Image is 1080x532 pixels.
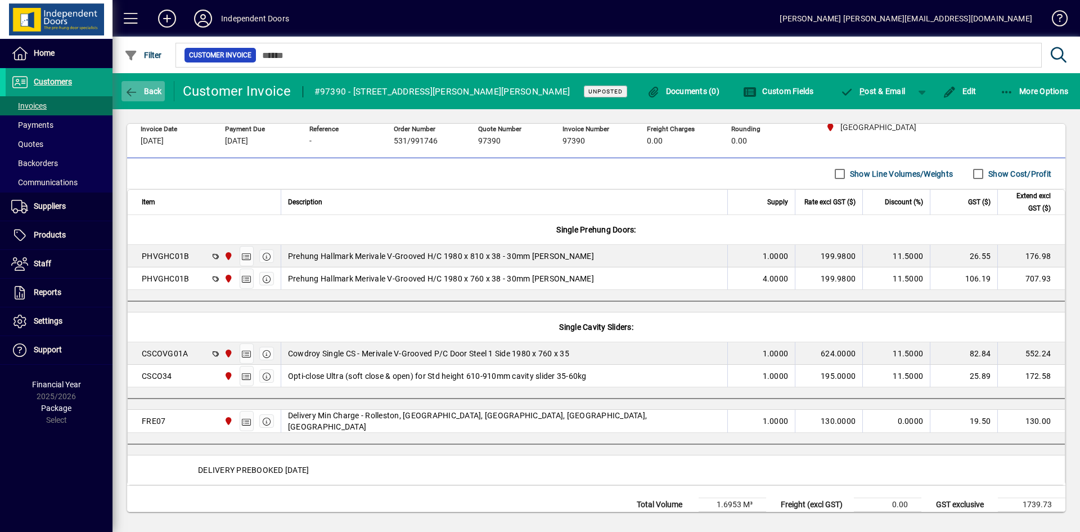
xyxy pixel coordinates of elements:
[34,230,66,239] span: Products
[862,342,930,365] td: 11.5000
[11,159,58,168] span: Backorders
[309,137,312,146] span: -
[930,365,997,387] td: 25.89
[997,410,1065,433] td: 130.00
[34,316,62,325] span: Settings
[930,342,997,365] td: 82.84
[288,196,322,208] span: Description
[221,250,234,262] span: Christchurch
[631,498,699,512] td: Total Volume
[142,348,188,359] div: CSCOVG01A
[314,83,570,101] div: #97390 - [STREET_ADDRESS][PERSON_NAME][PERSON_NAME]
[1005,190,1051,214] span: Extend excl GST ($)
[32,380,81,389] span: Financial Year
[142,415,165,427] div: FRE07
[288,251,594,262] span: Prehung Hallmark Merivale V-Grooved H/C 1980 x 810 x 38 - 30mm [PERSON_NAME]
[997,365,1065,387] td: 172.58
[802,348,856,359] div: 624.0000
[11,178,78,187] span: Communications
[862,245,930,267] td: 11.5000
[221,347,234,360] span: Christchurch
[189,50,251,61] span: Customer Invoice
[862,267,930,290] td: 11.5000
[6,39,112,68] a: Home
[34,288,61,297] span: Reports
[859,87,865,96] span: P
[6,193,112,221] a: Suppliers
[6,250,112,278] a: Staff
[804,196,856,208] span: Rate excl GST ($)
[121,81,165,101] button: Back
[128,312,1065,342] div: Single Cavity Sliders:
[943,87,976,96] span: Edit
[142,196,155,208] span: Item
[288,348,569,359] span: Cowdroy Single CS - Merivale V-Grooved P/C Door Steel 1 Side 1980 x 760 x 35
[225,137,248,146] span: [DATE]
[34,48,55,57] span: Home
[631,512,699,525] td: Total Weight
[998,512,1065,525] td: 260.97
[743,87,814,96] span: Custom Fields
[930,267,997,290] td: 106.19
[41,404,71,413] span: Package
[646,87,719,96] span: Documents (0)
[11,140,43,149] span: Quotes
[121,45,165,65] button: Filter
[588,88,623,95] span: Unposted
[997,342,1065,365] td: 552.24
[128,215,1065,244] div: Single Prehung Doors:
[6,96,112,115] a: Invoices
[34,259,51,268] span: Staff
[124,51,162,60] span: Filter
[149,8,185,29] button: Add
[763,273,789,284] span: 4.0000
[763,415,789,427] span: 1.0000
[997,245,1065,267] td: 176.98
[775,512,854,525] td: Rounding
[11,120,53,129] span: Payments
[854,512,921,525] td: 0.00
[142,370,172,382] div: CSCO34
[142,273,189,284] div: PHVGHC01B
[763,370,789,382] span: 1.0000
[862,410,930,433] td: 0.0000
[6,307,112,336] a: Settings
[185,8,221,29] button: Profile
[647,137,663,146] span: 0.00
[854,498,921,512] td: 0.00
[34,345,62,354] span: Support
[802,370,856,382] div: 195.0000
[6,221,112,249] a: Products
[1000,87,1069,96] span: More Options
[288,273,594,284] span: Prehung Hallmark Merivale V-Grooved H/C 1980 x 760 x 38 - 30mm [PERSON_NAME]
[986,168,1051,180] label: Show Cost/Profit
[862,365,930,387] td: 11.5000
[930,245,997,267] td: 26.55
[124,87,162,96] span: Back
[562,137,585,146] span: 97390
[848,168,953,180] label: Show Line Volumes/Weights
[885,196,923,208] span: Discount (%)
[478,137,501,146] span: 97390
[840,87,906,96] span: ost & Email
[6,135,112,154] a: Quotes
[394,137,438,146] span: 531/991746
[835,81,911,101] button: Post & Email
[34,77,72,86] span: Customers
[802,415,856,427] div: 130.0000
[930,498,998,512] td: GST exclusive
[968,196,991,208] span: GST ($)
[288,410,721,432] span: Delivery Min Charge - Rolleston, [GEOGRAPHIC_DATA], [GEOGRAPHIC_DATA], [GEOGRAPHIC_DATA], [GEOGRA...
[763,251,789,262] span: 1.0000
[221,10,289,28] div: Independent Doors
[998,498,1065,512] td: 1739.73
[221,370,234,382] span: Christchurch
[6,336,112,364] a: Support
[740,81,817,101] button: Custom Fields
[699,512,766,525] td: 90.0000 Kg
[731,137,747,146] span: 0.00
[11,101,47,110] span: Invoices
[940,81,979,101] button: Edit
[767,196,788,208] span: Supply
[763,348,789,359] span: 1.0000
